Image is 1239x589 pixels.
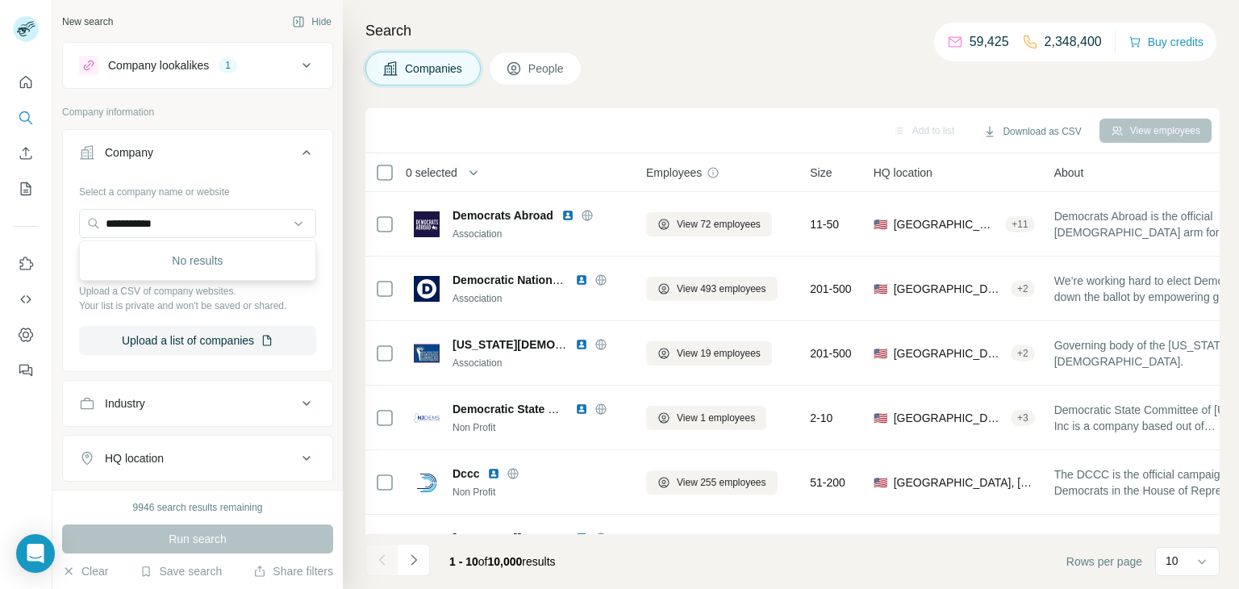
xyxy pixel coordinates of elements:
[453,291,627,306] div: Association
[1011,282,1035,296] div: + 2
[646,470,778,495] button: View 255 employees
[1011,346,1035,361] div: + 2
[414,470,440,495] img: Logo of Dccc
[453,227,627,241] div: Association
[1166,553,1179,569] p: 10
[398,544,430,576] button: Navigate to next page
[677,217,761,232] span: View 72 employees
[970,32,1009,52] p: 59,425
[810,281,851,297] span: 201-500
[810,474,845,491] span: 51-200
[874,410,887,426] span: 🇺🇸
[453,403,688,416] span: Democratic State Committee of [US_STATE]
[133,500,263,515] div: 9946 search results remaining
[79,284,316,299] p: Upload a CSV of company websites.
[63,133,332,178] button: Company
[646,406,766,430] button: View 1 employees
[874,281,887,297] span: 🇺🇸
[453,338,647,351] span: [US_STATE][DEMOGRAPHIC_DATA]
[677,346,761,361] span: View 19 employees
[810,216,839,232] span: 11-50
[677,282,766,296] span: View 493 employees
[453,420,627,435] div: Non Profit
[79,178,316,199] div: Select a company name or website
[646,341,772,366] button: View 19 employees
[894,474,1035,491] span: [GEOGRAPHIC_DATA], [US_STATE]
[219,58,237,73] div: 1
[972,119,1092,144] button: Download as CSV
[453,532,647,545] span: [US_STATE][DEMOGRAPHIC_DATA]
[140,563,222,579] button: Save search
[677,411,755,425] span: View 1 employees
[894,345,1004,361] span: [GEOGRAPHIC_DATA], [US_STATE]
[894,216,999,232] span: [GEOGRAPHIC_DATA], [US_STATE]
[414,534,440,560] img: Logo of Michigan Democratic Party
[874,216,887,232] span: 🇺🇸
[365,19,1220,42] h4: Search
[453,274,624,286] span: Democratic National Committee
[1066,553,1142,570] span: Rows per page
[677,475,766,490] span: View 255 employees
[105,450,164,466] div: HQ location
[1128,31,1204,53] button: Buy credits
[108,57,209,73] div: Company lookalikes
[894,281,1004,297] span: [GEOGRAPHIC_DATA], [US_STATE]
[646,212,772,236] button: View 72 employees
[63,384,332,423] button: Industry
[575,403,588,416] img: LinkedIn logo
[62,105,333,119] p: Company information
[488,555,523,568] span: 10,000
[1054,165,1084,181] span: About
[414,211,440,237] img: Logo of Democrats Abroad
[575,338,588,351] img: LinkedIn logo
[105,144,153,161] div: Company
[810,410,832,426] span: 2-10
[13,174,39,203] button: My lists
[646,277,778,301] button: View 493 employees
[1011,411,1035,425] div: + 3
[13,249,39,278] button: Use Surfe on LinkedIn
[453,356,627,370] div: Association
[63,439,332,478] button: HQ location
[561,209,574,222] img: LinkedIn logo
[105,395,145,411] div: Industry
[894,410,1004,426] span: [GEOGRAPHIC_DATA], [GEOGRAPHIC_DATA]
[281,10,343,34] button: Hide
[83,244,312,277] div: No results
[13,285,39,314] button: Use Surfe API
[13,356,39,385] button: Feedback
[1005,217,1034,232] div: + 11
[575,532,588,545] img: LinkedIn logo
[449,555,556,568] span: results
[1045,32,1102,52] p: 2,348,400
[449,555,478,568] span: 1 - 10
[79,326,316,355] button: Upload a list of companies
[478,555,488,568] span: of
[414,276,440,302] img: Logo of Democratic National Committee
[13,68,39,97] button: Quick start
[63,46,332,85] button: Company lookalikes1
[528,61,565,77] span: People
[79,299,316,313] p: Your list is private and won't be saved or shared.
[453,485,627,499] div: Non Profit
[453,207,553,223] span: Democrats Abroad
[453,466,479,482] span: Dccc
[414,413,440,423] img: Logo of Democratic State Committee of New Jersey
[874,345,887,361] span: 🇺🇸
[575,274,588,286] img: LinkedIn logo
[874,474,887,491] span: 🇺🇸
[253,563,333,579] button: Share filters
[16,534,55,573] div: Open Intercom Messenger
[810,165,832,181] span: Size
[62,15,113,29] div: New search
[414,340,440,366] img: Logo of New York State Democratic Committee
[62,563,108,579] button: Clear
[874,165,932,181] span: HQ location
[646,165,702,181] span: Employees
[487,467,500,480] img: LinkedIn logo
[13,139,39,168] button: Enrich CSV
[13,320,39,349] button: Dashboard
[810,345,851,361] span: 201-500
[405,61,464,77] span: Companies
[406,165,457,181] span: 0 selected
